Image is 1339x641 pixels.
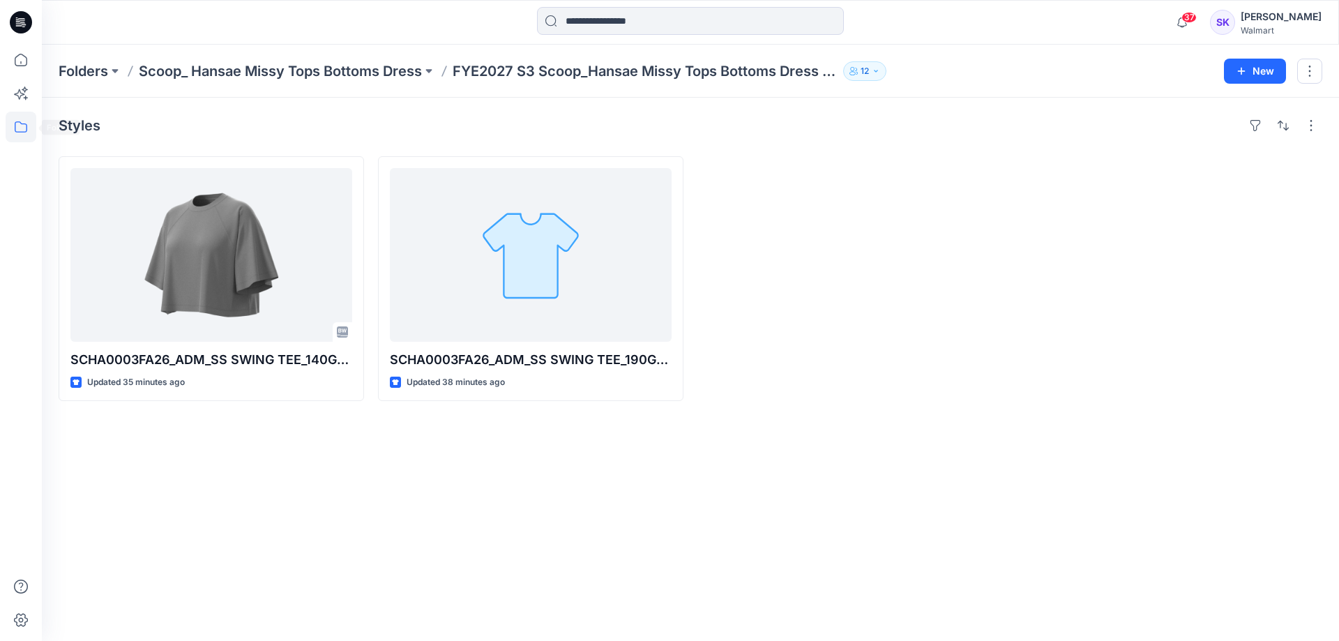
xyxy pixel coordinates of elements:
[70,350,352,370] p: SCHA0003FA26_ADM_SS SWING TEE_140GSM
[453,61,838,81] p: FYE2027 S3 Scoop_Hansae Missy Tops Bottoms Dress Board
[1241,25,1322,36] div: Walmart
[390,168,672,342] a: SCHA0003FA26_ADM_SS SWING TEE_190GSM
[1224,59,1286,84] button: New
[390,350,672,370] p: SCHA0003FA26_ADM_SS SWING TEE_190GSM
[59,61,108,81] a: Folders
[1241,8,1322,25] div: [PERSON_NAME]
[861,63,869,79] p: 12
[59,117,100,134] h4: Styles
[1210,10,1235,35] div: SK
[1181,12,1197,23] span: 37
[407,375,505,390] p: Updated 38 minutes ago
[843,61,886,81] button: 12
[70,168,352,342] a: SCHA0003FA26_ADM_SS SWING TEE_140GSM
[139,61,422,81] a: Scoop_ Hansae Missy Tops Bottoms Dress
[87,375,185,390] p: Updated 35 minutes ago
